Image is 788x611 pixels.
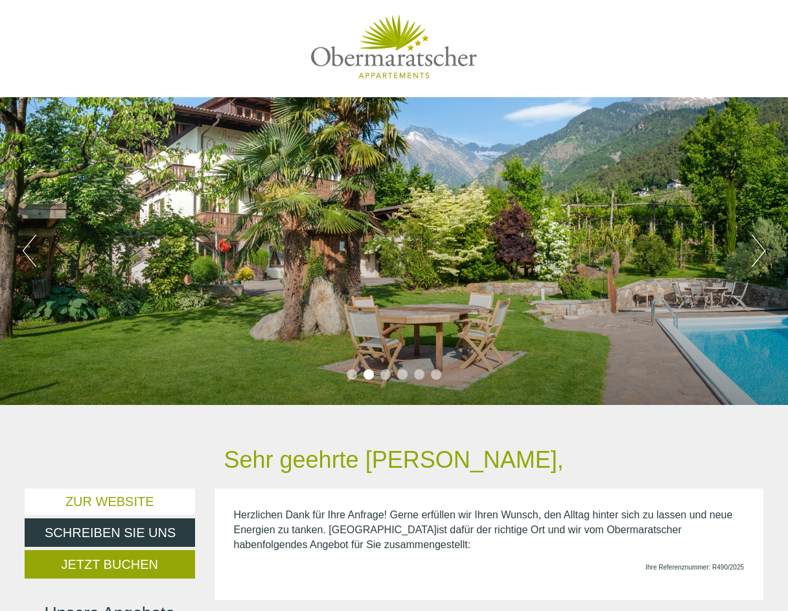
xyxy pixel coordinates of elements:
[752,235,765,267] button: Next
[262,539,470,550] span: folgendes Angebot für Sie zusammengestellt:
[25,550,195,579] a: Jetzt buchen
[234,508,745,553] p: Obermaratscher haben
[25,518,195,547] a: Schreiben Sie uns
[437,524,607,535] span: ist dafür der richtige Ort und wir vom
[23,235,36,267] button: Previous
[234,509,733,535] span: Herzlichen Dank für Ihre Anfrage! Gerne erfüllen wir Ihren Wunsch, den Alltag hinter sich zu lass...
[645,564,744,571] span: Ihre Referenznummer: R490/2025
[224,447,564,473] h1: Sehr geehrte [PERSON_NAME],
[25,489,195,515] a: Zur Website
